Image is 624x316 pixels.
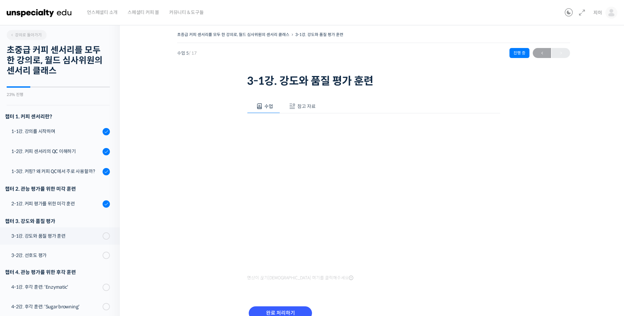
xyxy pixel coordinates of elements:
[297,103,316,109] span: 참고 자료
[295,32,343,37] a: 3-1강. 강도와 품질 평가 훈련
[509,48,529,58] div: 진행 중
[10,32,42,37] span: 강의로 돌아가기
[189,50,197,56] span: / 17
[11,252,101,259] div: 3-2강. 선호도 평가
[5,217,110,226] div: 챕터 3. 강도와 품질 평가
[11,283,101,291] div: 4-1강. 후각 훈련: 'Enzymatic'
[5,184,110,193] div: 챕터 2. 관능 평가를 위한 미각 훈련
[7,93,110,97] div: 23% 진행
[5,268,110,277] div: 챕터 4. 관능 평가를 위한 후각 훈련
[7,30,47,40] a: 강의로 돌아가기
[264,103,273,109] span: 수업
[11,148,101,155] div: 1-2강. 커피 센서리의 QC 이해하기
[533,48,551,58] a: ←이전
[177,32,289,37] a: 초중급 커피 센서리를 모두 한 강의로, 월드 심사위원의 센서리 클래스
[247,275,353,281] span: 영상이 끊기[DEMOGRAPHIC_DATA] 여기를 클릭해주세요
[11,303,101,310] div: 4-2강. 후각 훈련: 'Sugar browning'
[11,168,101,175] div: 1-3강. 커핑? 왜 커피 QC에서 주로 사용할까?
[5,112,110,121] h3: 챕터 1. 커피 센서리란?
[11,232,101,240] div: 3-1강. 강도와 품질 평가 훈련
[593,10,602,16] span: 지이
[247,75,500,87] h1: 3-1강. 강도와 품질 평가 훈련
[11,128,101,135] div: 1-1강. 강의를 시작하며
[177,51,197,55] span: 수업 5
[7,45,110,76] h2: 초중급 커피 센서리를 모두 한 강의로, 월드 심사위원의 센서리 클래스
[533,49,551,58] span: ←
[11,200,101,207] div: 2-1강. 커피 평가를 위한 미각 훈련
